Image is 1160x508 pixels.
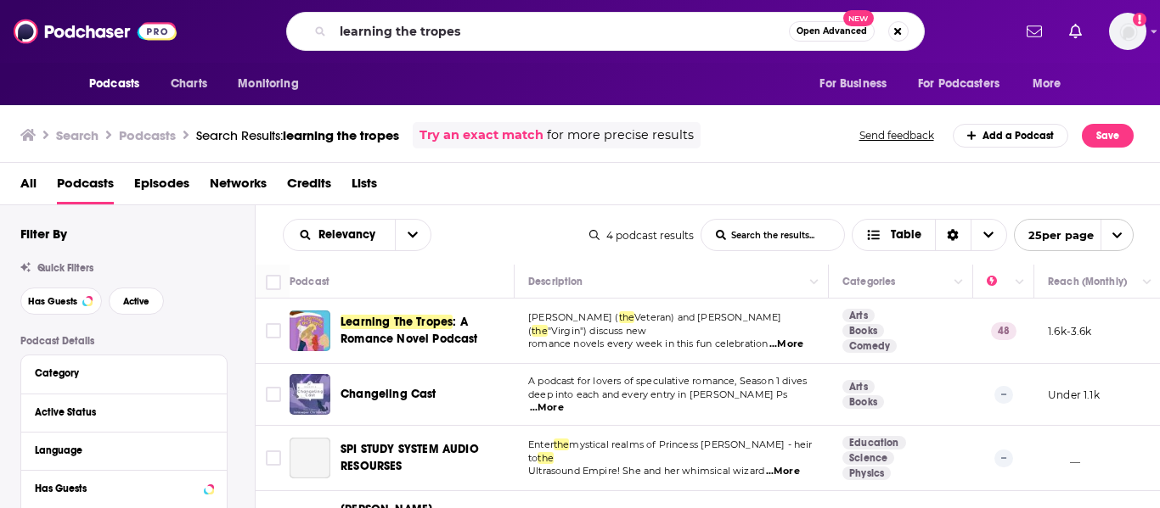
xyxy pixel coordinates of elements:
a: Podchaser - Follow, Share and Rate Podcasts [14,15,177,47]
button: Column Actions [804,272,825,293]
span: the [538,452,554,464]
button: Language [35,439,213,461]
span: Relevancy [318,229,381,241]
span: For Business [819,72,887,96]
a: Add a Podcast [953,124,1069,148]
p: -- [994,449,1013,466]
a: Search Results:learning the tropes [196,127,399,143]
a: SPI STUDY SYSTEM AUDIO RESOURSES [341,441,509,475]
a: Books [842,324,884,338]
button: Column Actions [1010,272,1030,293]
p: 1.6k-3.6k [1048,324,1092,338]
button: Open AdvancedNew [789,21,875,42]
button: open menu [395,220,431,250]
span: Has Guests [28,297,77,306]
span: New [843,10,874,26]
button: open menu [77,68,161,100]
button: Has Guests [20,287,102,315]
span: 25 per page [1015,222,1094,248]
span: Podcasts [89,72,139,96]
h2: Choose List sort [283,219,431,251]
button: Active Status [35,401,213,422]
p: -- [994,386,1013,403]
a: Try an exact match [420,126,543,145]
div: 4 podcast results [589,229,694,242]
a: Learning The Tropes: A Romance Novel Podcast [341,314,509,348]
button: open menu [907,68,1024,100]
span: ...More [530,401,564,415]
p: Podcast Details [20,335,228,347]
a: SPI STUDY SYSTEM AUDIO RESOURSES [290,438,330,478]
div: Category [35,367,202,379]
button: open menu [1021,68,1083,100]
div: Power Score [987,271,1011,292]
a: Education [842,436,906,449]
button: Category [35,362,213,383]
span: Charts [171,72,207,96]
span: A podcast for lovers of speculative romance, Season 1 dives [528,375,807,387]
div: Categories [842,271,895,292]
span: More [1033,72,1061,96]
span: Monitoring [238,72,298,96]
div: Has Guests [35,483,199,494]
span: Changeling Cast [341,387,436,401]
span: Learning The Tropes [341,315,453,329]
div: Sort Direction [935,220,971,250]
span: the [532,325,548,337]
span: Toggle select row [266,323,281,338]
a: Books [842,395,884,409]
span: Open Advanced [797,27,867,36]
img: Learning The Tropes: A Romance Novel Podcast [290,310,330,351]
button: Column Actions [1137,272,1157,293]
img: Changeling Cast [290,374,330,415]
a: All [20,170,37,204]
h2: Filter By [20,226,67,242]
span: romance novels every week in this fun celebration [528,338,768,349]
button: Choose View [852,219,1007,251]
span: Veteran) and [PERSON_NAME] ( [528,311,782,337]
span: Active [123,297,149,306]
span: Toggle select row [266,387,281,402]
a: Show notifications dropdown [1062,17,1089,46]
span: For Podcasters [918,72,1000,96]
h3: Podcasts [119,127,176,143]
button: Column Actions [949,272,969,293]
a: Networks [210,170,267,204]
span: Toggle select row [266,450,281,466]
a: Comedy [842,339,897,353]
a: Podcasts [57,170,114,204]
div: Reach (Monthly) [1048,271,1127,292]
button: open menu [226,68,320,100]
svg: Add a profile image [1133,13,1146,26]
span: the [554,438,570,450]
span: Quick Filters [37,262,93,274]
a: Credits [287,170,331,204]
span: [PERSON_NAME] ( [528,311,619,323]
a: Arts [842,380,875,394]
div: Search podcasts, credits, & more... [286,12,925,51]
button: Send feedback [854,128,939,142]
div: Description [528,271,583,292]
img: User Profile [1109,13,1146,50]
span: Table [891,229,921,241]
span: Logged in as hconnor [1109,13,1146,50]
a: Physics [842,466,891,480]
a: Changeling Cast [341,386,436,403]
a: Lists [352,170,377,204]
span: for more precise results [547,126,694,145]
span: Episodes [134,170,189,204]
button: Save [1082,124,1134,148]
button: Show profile menu [1109,13,1146,50]
h3: Search [56,127,99,143]
span: Ultrasound Empire! She and her whimsical wizard [528,465,764,477]
span: ...More [769,338,803,351]
span: mystical realms of Princess [PERSON_NAME] - heir to [528,438,813,464]
button: open menu [284,229,395,241]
